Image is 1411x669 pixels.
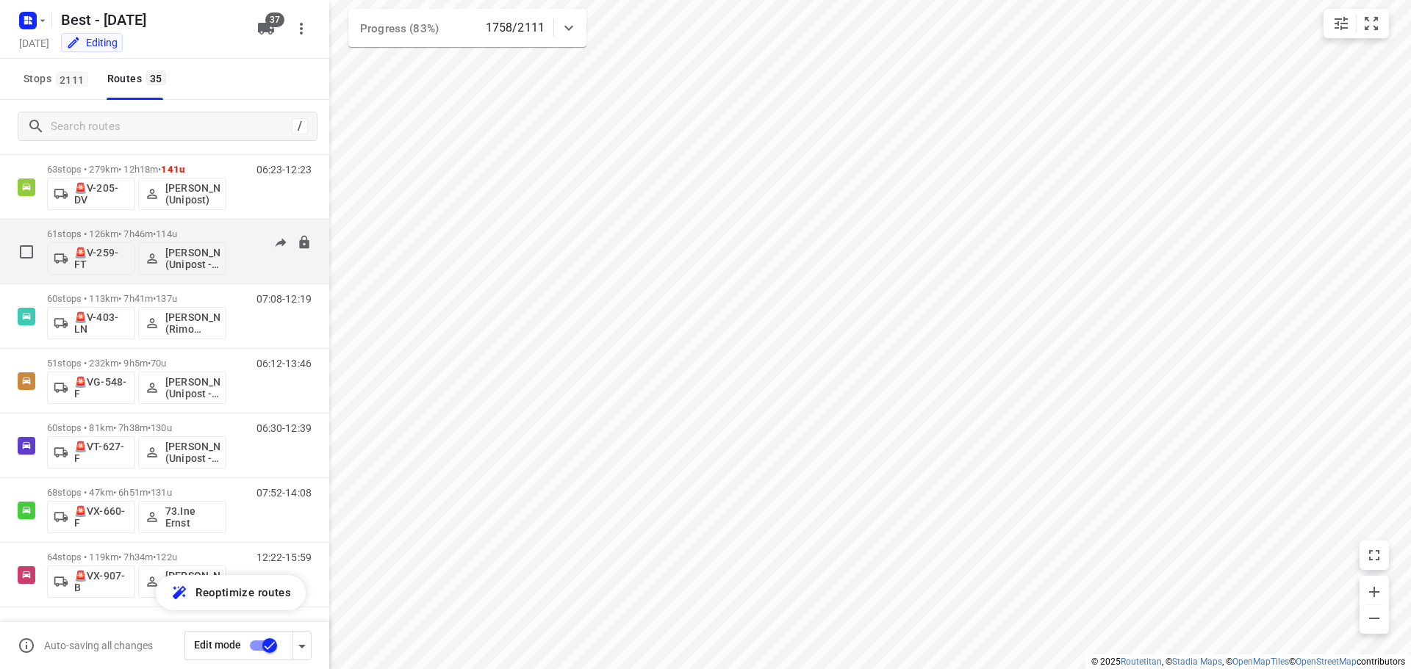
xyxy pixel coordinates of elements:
button: 🚨VG-548-F [47,372,135,404]
p: [PERSON_NAME] (A-flexibelservice - Best) [165,570,220,593]
p: 🚨V-205-DV [74,182,129,206]
p: 68 stops • 47km • 6h51m [47,487,226,498]
button: 🚨V-259-FT [47,242,135,275]
p: 06:30-12:39 [256,422,312,434]
p: 1758/2111 [486,19,545,37]
span: • [153,293,156,304]
span: • [153,228,156,239]
button: [PERSON_NAME] (Unipost - ZZP - Best) [138,242,226,275]
p: [PERSON_NAME] (Rimo Logistics - Best - ZZP) [165,311,220,335]
button: Reoptimize routes [156,575,306,610]
p: 12:22-15:59 [256,552,312,563]
button: 37 [251,14,281,43]
span: • [148,422,151,433]
span: Reoptimize routes [195,583,291,602]
a: Stadia Maps [1172,657,1222,667]
a: Routetitan [1121,657,1162,667]
h5: Best - [DATE] [55,8,245,32]
button: 🚨VX-907-B [47,565,135,598]
span: • [148,487,151,498]
p: [PERSON_NAME] (Unipost) [165,182,220,206]
span: 137u [156,293,177,304]
span: • [148,358,151,369]
span: 130u [151,422,172,433]
button: 🚨V-205-DV [47,178,135,210]
h5: Project date [13,35,55,51]
span: Stops [24,70,93,88]
p: 73.Ine Ernst [165,505,220,529]
span: • [158,164,161,175]
span: Progress (83%) [360,22,439,35]
p: 07:52-14:08 [256,487,312,499]
p: 🚨VT-627-F [74,441,129,464]
p: Auto-saving all changes [44,640,153,651]
div: Editing [66,35,118,50]
button: More [287,14,316,43]
span: 37 [265,12,284,27]
span: 35 [146,70,166,85]
p: 61 stops • 126km • 7h46m [47,228,226,239]
p: 06:12-13:46 [256,358,312,369]
p: 60 stops • 81km • 7h38m [47,422,226,433]
div: Routes [107,70,170,88]
p: [PERSON_NAME] (Unipost - Best- ZZP) [165,441,220,464]
button: [PERSON_NAME] (A-flexibelservice - Best) [138,565,226,598]
button: 🚨VT-627-F [47,436,135,469]
span: 2111 [56,72,88,87]
span: 122u [156,552,177,563]
p: [PERSON_NAME] (Unipost - ZZP - Best) [165,247,220,270]
span: Select [12,237,41,267]
button: 🚨V-403-LN [47,307,135,339]
p: 07:08-12:19 [256,293,312,305]
p: 🚨VX-660-F [74,505,129,529]
p: [PERSON_NAME] (Unipost - Best - ZZP) [165,376,220,399]
span: 114u [156,228,177,239]
button: [PERSON_NAME] (Unipost) [138,178,226,210]
a: OpenMapTiles [1232,657,1289,667]
div: Progress (83%)1758/2111 [348,9,586,47]
input: Search routes [51,115,292,138]
p: 🚨VG-548-F [74,376,129,399]
div: / [292,118,308,134]
p: 51 stops • 232km • 9h5m [47,358,226,369]
button: [PERSON_NAME] (Unipost - Best - ZZP) [138,372,226,404]
button: [PERSON_NAME] (Unipost - Best- ZZP) [138,436,226,469]
span: 141u [161,164,184,175]
button: 73.Ine Ernst [138,501,226,533]
li: © 2025 , © , © © contributors [1091,657,1405,667]
span: 131u [151,487,172,498]
p: 64 stops • 119km • 7h34m [47,552,226,563]
div: Driver app settings [293,636,311,654]
p: 63 stops • 279km • 12h18m [47,164,226,175]
span: 70u [151,358,166,369]
p: 06:23-12:23 [256,164,312,176]
span: Edit mode [194,639,241,651]
button: 🚨VX-660-F [47,501,135,533]
p: 🚨VX-907-B [74,570,129,593]
div: small contained button group [1324,9,1389,38]
p: 60 stops • 113km • 7h41m [47,293,226,304]
a: OpenStreetMap [1296,657,1357,667]
button: Map settings [1326,9,1356,38]
p: 🚨V-259-FT [74,247,129,270]
button: [PERSON_NAME] (Rimo Logistics - Best - ZZP) [138,307,226,339]
p: 🚨V-403-LN [74,311,129,335]
span: • [153,552,156,563]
